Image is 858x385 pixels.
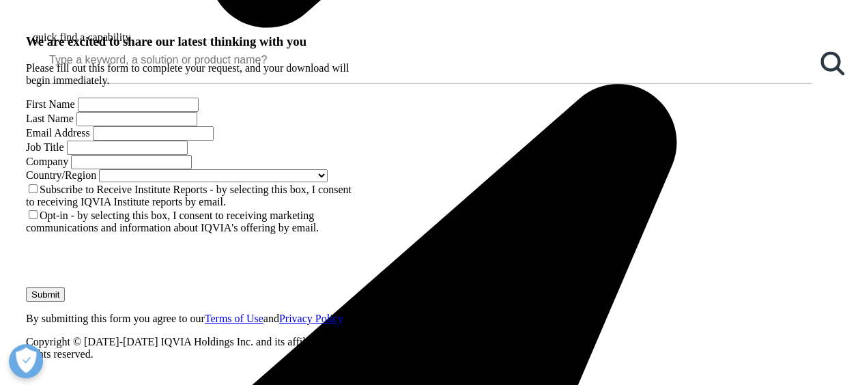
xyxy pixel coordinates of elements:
p: Please fill out this form to complete your request, and your download will begin immediately. [26,62,357,87]
svg: Search [820,51,844,75]
h3: We are excited to share our latest thinking with you [26,34,357,49]
a: Search [812,43,853,84]
label: Subscribe to Receive Institute Reports - by selecting this box, I consent to receiving IQVIA Inst... [26,184,352,208]
label: Company [26,156,68,167]
input: Submit [26,287,65,302]
iframe: reCAPTCHA [26,234,233,287]
label: Country/Region [26,169,96,181]
label: Job Title [26,141,64,153]
input: Subscribe to Receive Institute Reports - by selecting this box, I consent to receiving IQVIA Inst... [29,184,38,193]
label: Email Address [26,127,90,139]
input: Opt-in - by selecting this box, I consent to receiving marketing communications and information a... [29,210,38,219]
input: Search [33,43,812,76]
a: Privacy Policy [279,313,343,324]
label: Opt-in - by selecting this box, I consent to receiving marketing communications and information a... [26,210,319,233]
p: By submitting this form you agree to our and . [26,313,357,325]
label: First Name [26,98,75,110]
p: Copyright © [DATE]-[DATE] IQVIA Holdings Inc. and its affiliates. All rights reserved. [26,336,357,360]
a: Terms of Use [205,313,263,324]
button: Open Preferences [9,344,43,378]
label: Last Name [26,113,74,124]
